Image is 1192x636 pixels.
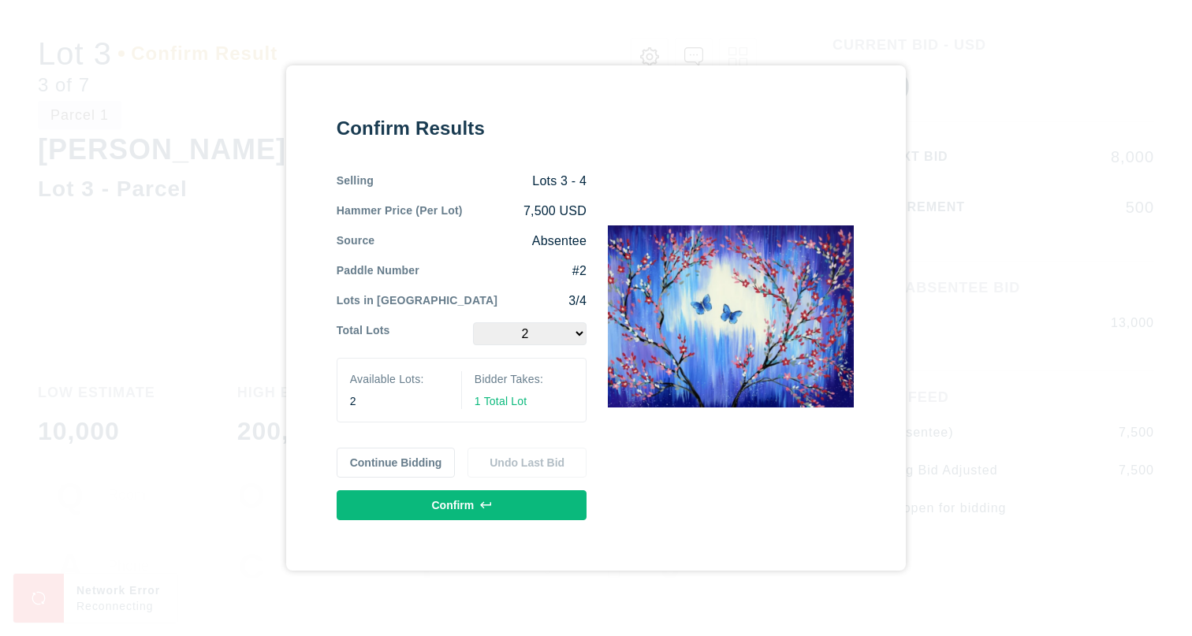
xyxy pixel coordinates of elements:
[475,371,573,387] div: Bidder Takes:
[374,173,587,190] div: Lots 3 - 4
[337,490,587,520] button: Confirm
[337,116,587,141] div: Confirm Results
[337,262,419,280] div: Paddle Number
[350,371,449,387] div: Available Lots:
[337,448,456,478] button: Continue Bidding
[497,292,587,310] div: 3/4
[475,395,527,407] span: 1 Total Lot
[337,232,375,250] div: Source
[337,292,497,310] div: Lots in [GEOGRAPHIC_DATA]
[337,322,390,345] div: Total Lots
[467,448,587,478] button: Undo Last Bid
[350,393,449,409] div: 2
[374,232,587,250] div: Absentee
[463,203,587,220] div: 7,500 USD
[419,262,587,280] div: #2
[337,173,374,190] div: Selling
[337,203,463,220] div: Hammer Price (Per Lot)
